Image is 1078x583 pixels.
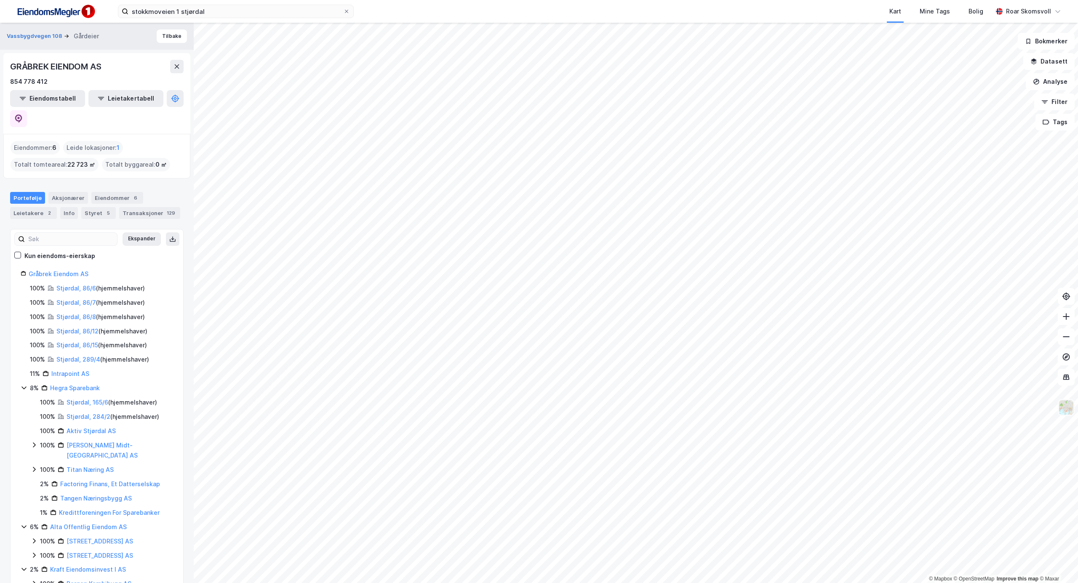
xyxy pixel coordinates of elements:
a: Stjørdal, 86/15 [56,341,98,349]
div: 100% [30,298,45,308]
div: ( hjemmelshaver ) [56,298,145,308]
div: Info [60,207,78,219]
a: Stjørdal, 284/2 [67,413,110,420]
img: F4PB6Px+NJ5v8B7XTbfpPpyloAAAAASUVORK5CYII= [13,2,98,21]
a: Kredittforeningen For Sparebanker [59,509,160,516]
a: Hegra Sparebank [50,384,100,391]
span: 0 ㎡ [155,160,167,170]
div: 1% [40,508,48,518]
a: Stjørdal, 165/6 [67,399,108,406]
div: Eiendommer [91,192,143,204]
div: Bolig [969,6,983,16]
span: 22 723 ㎡ [67,160,95,170]
a: Stjørdal, 86/8 [56,313,96,320]
button: Analyse [1026,73,1075,90]
a: Stjørdal, 86/7 [56,299,96,306]
span: 1 [117,143,120,153]
button: Datasett [1023,53,1075,70]
div: Gårdeier [74,31,99,41]
div: 100% [40,465,55,475]
a: Stjørdal, 289/4 [56,356,100,363]
a: Stjørdal, 86/12 [56,327,99,335]
div: 2% [40,493,49,503]
div: Portefølje [10,192,45,204]
input: Søk [25,233,117,245]
div: 100% [40,551,55,561]
div: 100% [40,426,55,436]
button: Tilbake [157,29,187,43]
div: 129 [165,209,177,217]
div: Transaksjoner [119,207,180,219]
div: 6 [131,194,140,202]
button: Leietakertabell [88,90,163,107]
div: 11% [30,369,40,379]
a: Intrapoint AS [51,370,89,377]
span: 6 [52,143,56,153]
div: ( hjemmelshaver ) [56,354,149,365]
div: 100% [40,440,55,450]
button: Filter [1034,93,1075,110]
a: [STREET_ADDRESS] AS [67,538,133,545]
div: ( hjemmelshaver ) [56,283,145,293]
div: 100% [30,340,45,350]
a: Aktiv Stjørdal AS [67,427,116,434]
div: 2% [30,564,39,575]
a: Stjørdal, 86/6 [56,285,96,292]
input: Søk på adresse, matrikkel, gårdeiere, leietakere eller personer [128,5,343,18]
div: Leide lokasjoner : [63,141,123,154]
div: 5 [104,209,112,217]
div: 8% [30,383,39,393]
div: 100% [40,412,55,422]
div: Aksjonærer [48,192,88,204]
div: Roar Skomsvoll [1006,6,1051,16]
div: 100% [40,397,55,407]
div: Totalt tomteareal : [11,158,99,171]
div: ( hjemmelshaver ) [67,397,157,407]
div: Kontrollprogram for chat [1036,543,1078,583]
button: Vassbygdvegen 108 [7,32,64,40]
div: 100% [30,283,45,293]
a: Mapbox [929,576,952,582]
div: GRÅBREK EIENDOM AS [10,60,103,73]
div: ( hjemmelshaver ) [56,340,147,350]
div: 100% [30,326,45,336]
button: Tags [1035,114,1075,130]
div: Leietakere [10,207,57,219]
div: Eiendommer : [11,141,60,154]
button: Eiendomstabell [10,90,85,107]
a: Improve this map [997,576,1038,582]
div: 2 [45,209,53,217]
div: 2% [40,479,49,489]
a: Kraft Eiendomsinvest I AS [50,566,126,573]
div: 100% [30,312,45,322]
div: Kart [889,6,901,16]
div: ( hjemmelshaver ) [67,412,159,422]
div: 100% [30,354,45,365]
img: Z [1058,399,1074,415]
div: ( hjemmelshaver ) [56,326,147,336]
div: Mine Tags [920,6,950,16]
a: [STREET_ADDRESS] AS [67,552,133,559]
a: Tangen Næringsbygg AS [60,495,132,502]
button: Ekspander [123,232,161,246]
a: Gråbrek Eiendom AS [29,270,88,277]
div: Kun eiendoms-eierskap [24,251,95,261]
div: 100% [40,536,55,546]
div: 6% [30,522,39,532]
a: OpenStreetMap [954,576,995,582]
a: Alta Offentlig Eiendom AS [50,523,127,530]
iframe: Chat Widget [1036,543,1078,583]
div: 854 778 412 [10,77,48,87]
a: [PERSON_NAME] Midt-[GEOGRAPHIC_DATA] AS [67,442,138,459]
div: Styret [81,207,116,219]
button: Bokmerker [1018,33,1075,50]
a: Factoring Finans, Et Datterselskap [60,480,160,487]
a: Titan Næring AS [67,466,114,473]
div: ( hjemmelshaver ) [56,312,145,322]
div: Totalt byggareal : [102,158,170,171]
